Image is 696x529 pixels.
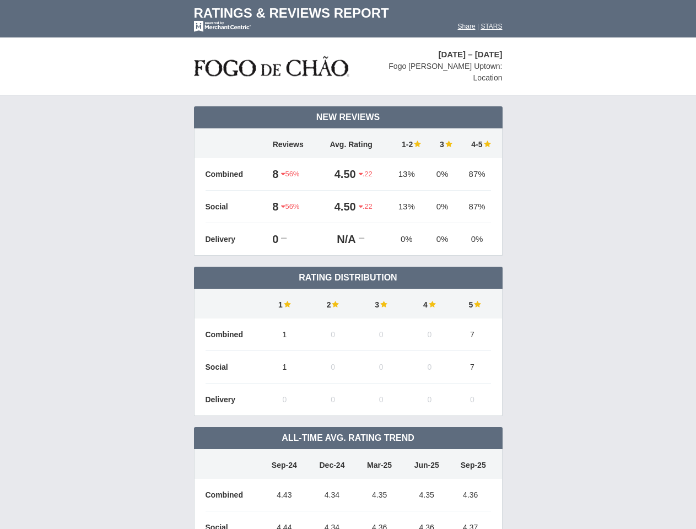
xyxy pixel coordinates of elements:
td: Mar-25 [356,449,403,479]
td: 3 [357,289,406,319]
td: 0% [386,223,427,256]
span: [DATE] – [DATE] [438,50,502,59]
td: 0% [427,158,458,191]
td: Jun-25 [403,449,450,479]
td: 3 [427,128,458,158]
td: Delivery [206,223,261,256]
td: 7 [454,351,490,384]
td: 13% [386,191,427,223]
span: 0 [331,395,335,404]
td: 8 [261,158,282,191]
td: 0% [458,223,491,256]
img: star-full-15.png [331,300,339,308]
span: 0 [428,330,432,339]
td: Reviews [261,128,316,158]
span: 0 [282,395,287,404]
td: 4.50 [316,158,359,191]
td: Sep-24 [261,449,309,479]
span: 56% [281,169,299,179]
td: Social [206,191,261,223]
td: 7 [454,319,490,351]
span: 0 [428,363,432,371]
td: 87% [458,191,491,223]
td: 2 [309,289,357,319]
td: Combined [206,479,261,511]
span: .22 [359,169,373,179]
img: mc-powered-by-logo-white-103.png [194,21,251,32]
td: Avg. Rating [316,128,386,158]
td: 8 [261,191,282,223]
td: 0% [427,223,458,256]
img: star-full-15.png [444,140,452,148]
td: Combined [206,319,261,351]
td: 1 [261,351,309,384]
span: 0 [331,363,335,371]
a: STARS [481,23,502,30]
span: Fogo [PERSON_NAME] Uptown: Location [389,62,502,82]
span: | [477,23,479,30]
img: star-full-15.png [413,140,421,148]
span: 0 [428,395,432,404]
td: New Reviews [194,106,503,128]
span: 0 [379,395,384,404]
td: N/A [316,223,359,256]
img: star-full-15.png [483,140,491,148]
td: 0% [427,191,458,223]
span: 0 [331,330,335,339]
td: 0 [261,223,282,256]
td: Social [206,351,261,384]
span: .22 [359,202,373,212]
img: star-full-15.png [428,300,436,308]
img: star-full-15.png [473,300,481,308]
td: 4.35 [403,479,450,511]
td: 13% [386,158,427,191]
img: star-full-15.png [379,300,387,308]
td: 4-5 [458,128,491,158]
span: 0 [470,395,474,404]
td: 1 [261,289,309,319]
td: 4.36 [450,479,491,511]
td: 4 [406,289,454,319]
td: 4.35 [356,479,403,511]
td: Dec-24 [308,449,356,479]
span: 56% [281,202,299,212]
td: Rating Distribution [194,267,503,289]
td: 5 [454,289,490,319]
td: All-Time Avg. Rating Trend [194,427,503,449]
td: 1 [261,319,309,351]
td: 4.43 [261,479,309,511]
span: 0 [379,363,384,371]
td: Combined [206,158,261,191]
img: stars-fogo-de-chao-logo-50.png [194,53,349,79]
a: Share [458,23,476,30]
span: 0 [379,330,384,339]
td: Sep-25 [450,449,491,479]
td: 4.34 [308,479,356,511]
img: star-full-15.png [283,300,291,308]
td: 4.50 [316,191,359,223]
td: Delivery [206,384,261,416]
td: 1-2 [386,128,427,158]
td: 87% [458,158,491,191]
